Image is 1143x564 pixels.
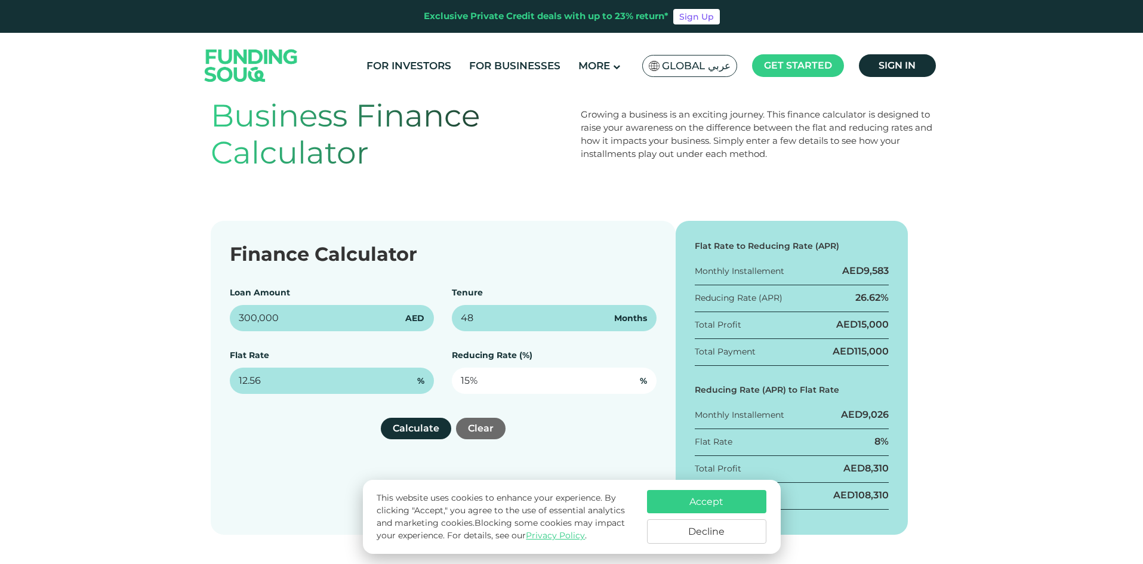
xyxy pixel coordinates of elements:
span: AED [405,312,424,325]
label: Flat Rate [230,350,269,360]
span: For details, see our . [447,530,587,541]
label: Loan Amount [230,287,290,298]
a: Privacy Policy [526,530,585,541]
span: Months [614,312,647,325]
div: Flat Rate [695,436,732,448]
span: 8,310 [865,463,889,474]
div: 26.62% [855,291,889,304]
div: Finance Calculator [230,240,657,269]
span: 15,000 [858,319,889,330]
label: Reducing Rate (%) [452,350,532,360]
span: 115,000 [854,346,889,357]
span: Global عربي [662,59,731,73]
div: Reducing Rate (APR) to Flat Rate [695,384,889,396]
div: AED [833,345,889,358]
button: Clear [456,418,506,439]
span: Blocking some cookies may impact your experience. [377,517,625,541]
span: 108,310 [855,489,889,501]
label: Tenure [452,287,483,298]
h1: Business Finance Calculator [211,97,563,172]
a: Sign Up [673,9,720,24]
div: AED [843,462,889,475]
div: Monthly Installement [695,409,784,421]
div: 8% [874,435,889,448]
span: % [640,375,647,387]
div: Total Profit [695,319,741,331]
span: Get started [764,60,832,71]
span: % [417,375,424,387]
span: Sign in [879,60,916,71]
img: SA Flag [649,61,660,71]
a: Sign in [859,54,936,77]
span: 9,583 [864,265,889,276]
div: Total Payment [695,346,756,358]
div: Exclusive Private Credit deals with up to 23% return* [424,10,668,23]
a: For Investors [363,56,454,76]
a: For Businesses [466,56,563,76]
span: More [578,60,610,72]
div: AED [836,318,889,331]
div: AED [842,264,889,278]
div: Reducing Rate (APR) [695,292,782,304]
div: Growing a business is an exciting journey. This finance calculator is designed to raise your awar... [581,108,933,161]
img: Logo [193,35,310,95]
div: AED [833,489,889,502]
div: Monthly Installement [695,265,784,278]
div: Flat Rate to Reducing Rate (APR) [695,240,889,252]
span: 9,026 [862,409,889,420]
button: Decline [647,519,766,544]
p: This website uses cookies to enhance your experience. By clicking "Accept," you agree to the use ... [377,492,634,542]
button: Accept [647,490,766,513]
button: Calculate [381,418,451,439]
div: Total Profit [695,463,741,475]
div: AED [841,408,889,421]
